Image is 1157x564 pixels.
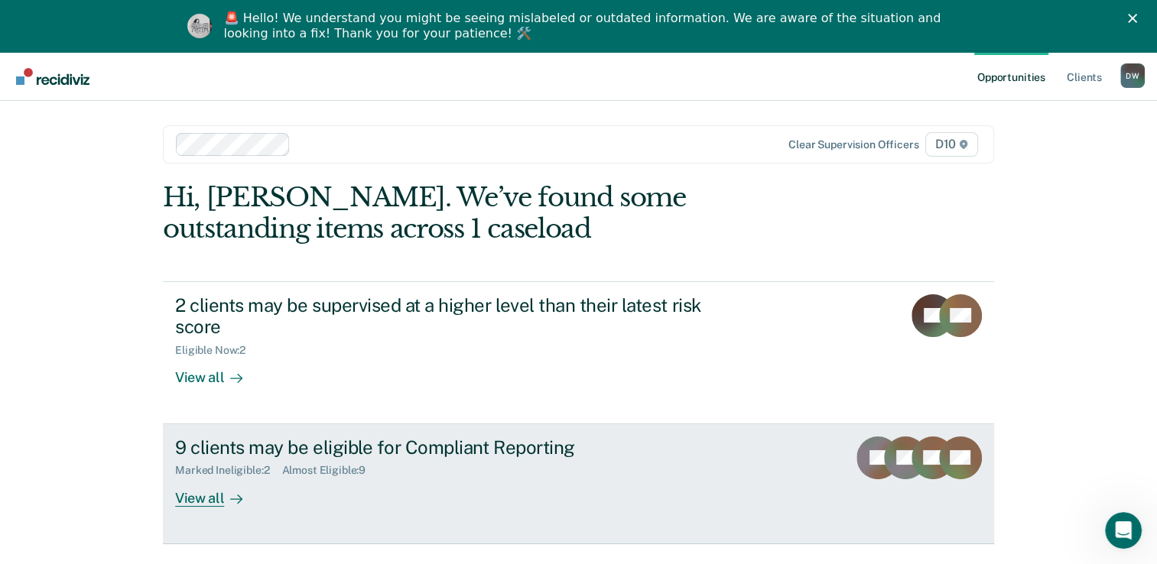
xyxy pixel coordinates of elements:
iframe: Intercom live chat [1105,512,1142,549]
button: Profile dropdown button [1120,63,1145,88]
a: Opportunities [974,52,1048,101]
div: Clear supervision officers [788,138,918,151]
div: View all [175,477,261,507]
div: Almost Eligible : 9 [282,464,379,477]
div: D W [1120,63,1145,88]
div: Marked Ineligible : 2 [175,464,281,477]
div: Eligible Now : 2 [175,344,258,357]
div: Close [1128,14,1143,23]
a: 9 clients may be eligible for Compliant ReportingMarked Ineligible:2Almost Eligible:9View all [163,424,994,544]
a: Clients [1064,52,1105,101]
div: View all [175,357,261,387]
div: 9 clients may be eligible for Compliant Reporting [175,436,712,459]
div: Hi, [PERSON_NAME]. We’ve found some outstanding items across 1 caseload [163,182,827,245]
a: 2 clients may be supervised at a higher level than their latest risk scoreEligible Now:2View all [163,281,994,424]
img: Profile image for Kim [187,14,212,38]
img: Recidiviz [16,68,89,85]
div: 2 clients may be supervised at a higher level than their latest risk score [175,294,712,339]
div: 🚨 Hello! We understand you might be seeing mislabeled or outdated information. We are aware of th... [224,11,946,41]
span: D10 [925,132,978,157]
